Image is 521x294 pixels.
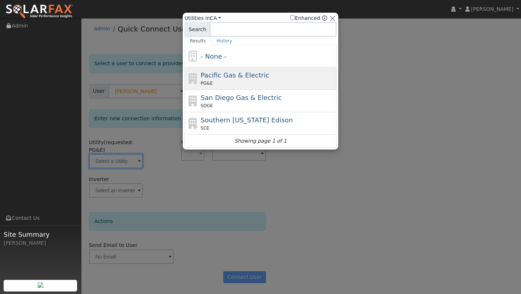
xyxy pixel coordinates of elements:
[201,71,269,79] span: Pacific Gas & Electric
[201,80,213,87] span: PG&E
[4,230,77,239] span: Site Summary
[185,14,221,22] span: Utilities in
[201,125,209,131] span: SCE
[201,116,293,124] span: Southern [US_STATE] Edison
[234,137,287,145] i: Showing page 1 of 1
[201,52,226,60] span: - None -
[211,37,238,45] a: History
[290,15,295,20] input: Enhanced
[290,14,327,22] span: Show enhanced providers
[185,37,211,45] a: Results
[210,15,221,21] a: CA
[290,14,320,22] label: Enhanced
[185,22,210,37] span: Search
[322,15,327,21] a: Enhanced Providers
[201,94,282,101] span: San Diego Gas & Electric
[5,4,73,19] img: SolarFax
[38,282,43,288] img: retrieve
[4,239,77,247] div: [PERSON_NAME]
[471,6,513,12] span: [PERSON_NAME]
[201,102,213,109] span: SDGE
